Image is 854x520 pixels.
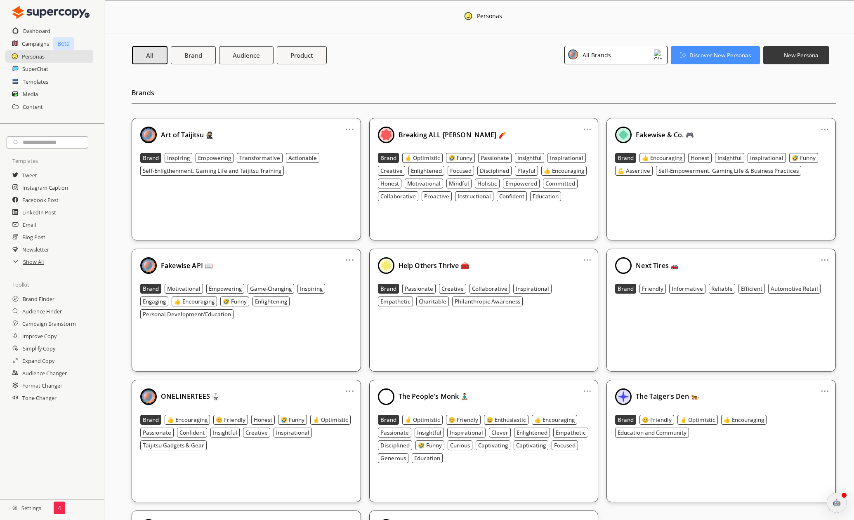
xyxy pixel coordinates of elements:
[143,285,159,292] b: Brand
[165,284,203,294] button: Motivational
[23,219,36,231] a: Email
[618,429,687,436] b: Education and Community
[22,392,57,404] h2: Tone Changer
[469,284,510,294] button: Collaborative
[515,166,538,176] button: Playful
[22,194,59,206] a: Facebook Post
[132,87,836,104] h2: Brands
[419,298,446,305] b: Charitable
[639,415,674,425] button: 😊 Friendly
[22,305,62,318] a: Audience Finder
[167,285,201,292] b: Motivational
[58,505,61,511] p: 4
[255,298,287,305] b: Enlightening
[380,167,403,174] b: Creative
[53,37,74,50] p: Beta
[146,51,153,59] b: All
[821,384,829,391] a: ...
[721,415,767,425] button: 👍 Encouraging
[497,191,527,201] button: Confident
[140,153,161,163] button: Brand
[580,49,611,61] div: All Brands
[552,440,578,450] button: Focused
[583,122,592,129] a: ...
[517,429,547,436] b: Enlightened
[680,416,715,424] b: 🤞 Optimistic
[143,298,166,305] b: Engaging
[671,46,760,64] button: Discover New Personas
[399,261,469,270] b: Help Others Thrive 🧰
[140,166,284,176] button: Self-Enligthenment, Gaming Life and Taijitsu Training
[478,153,512,163] button: Passionate
[550,154,583,162] b: Inspirational
[380,154,396,162] b: Brand
[636,392,699,401] b: The Taiger's Den 🐅
[446,415,481,425] button: 😊 Friendly
[516,442,546,449] b: Captivating
[161,392,220,401] b: ONELINERTEES 🥋
[380,180,399,187] b: Honest
[174,298,215,305] b: 👍 Encouraging
[140,284,161,294] button: Brand
[738,284,765,294] button: Efficient
[140,428,174,438] button: Passionate
[378,453,408,463] button: Generous
[615,415,636,425] button: Brand
[171,46,216,64] button: Brand
[636,261,679,270] b: Next Tires 🚗
[452,296,523,306] button: Philanthropic Awareness
[827,493,847,513] button: atlas-launcher
[177,428,207,438] button: Confident
[530,191,561,201] button: Education
[449,180,469,187] b: Mindful
[477,166,512,176] button: Disciplined
[220,296,249,306] button: 🤣 Funny
[583,253,592,260] a: ...
[22,63,48,75] h2: SuperChat
[143,167,281,174] b: Self-Enligthenment, Gaming Life and Taijitsu Training
[380,298,410,305] b: Empathetic
[439,284,466,294] button: Creative
[378,440,412,450] button: Disciplined
[636,130,694,139] b: Fakewise & Co. 🎮
[380,454,406,462] b: Generous
[583,384,592,391] a: ...
[23,25,50,37] h2: Dashboard
[658,167,799,174] b: Self-Empowerment, Gaming Life & Business Practices
[717,154,742,162] b: Insightful
[450,167,472,174] b: Focused
[380,193,416,200] b: Collaborative
[23,342,55,355] a: Simplify Copy
[213,429,237,436] b: Insightful
[415,428,444,438] button: Insightful
[239,154,280,162] b: Transformative
[477,13,502,22] div: Personas
[515,153,544,163] button: Insightful
[464,12,473,21] img: Close
[450,442,470,449] b: Curious
[402,284,436,294] button: Passionate
[23,101,43,113] h2: Content
[669,284,705,294] button: Informative
[167,416,208,424] b: 👍 Encouraging
[505,180,537,187] b: Empowered
[378,257,394,274] img: Close
[378,415,399,425] button: Brand
[724,416,764,424] b: 👍 Encouraging
[553,428,588,438] button: Empathetic
[22,169,37,181] a: Tweet
[213,415,248,425] button: 😊 Friendly
[23,88,38,100] h2: Media
[642,154,682,162] b: 👍 Encouraging
[223,298,247,305] b: 🤣 Funny
[448,154,472,162] b: 🤣 Funny
[22,243,49,256] h2: Newsletter
[618,285,634,292] b: Brand
[672,285,703,292] b: Informative
[23,293,54,305] h2: Brand Finder
[297,284,325,294] button: Inspiring
[639,153,685,163] button: 👍 Encouraging
[418,442,442,449] b: 🤣 Funny
[167,154,190,162] b: Inspiring
[12,4,90,21] img: Close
